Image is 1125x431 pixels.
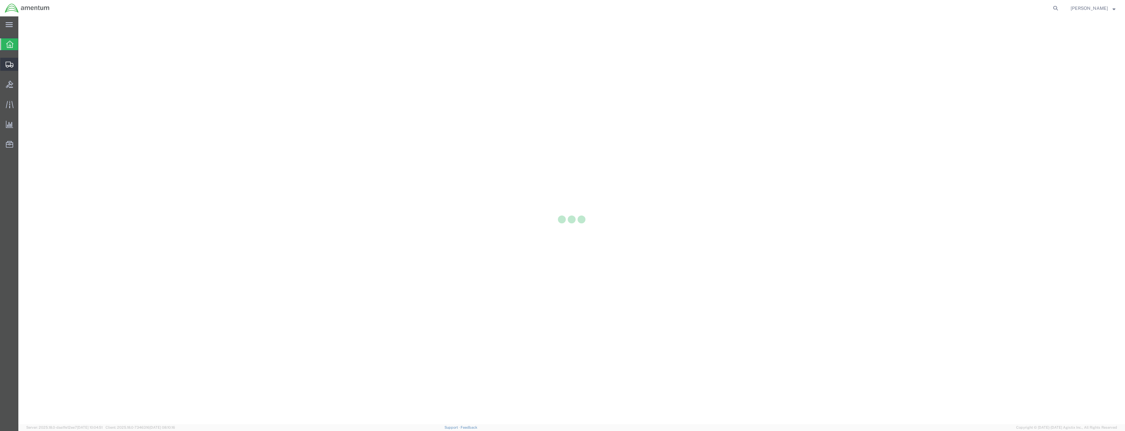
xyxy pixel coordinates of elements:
[461,425,477,429] a: Feedback
[1016,425,1117,430] span: Copyright © [DATE]-[DATE] Agistix Inc., All Rights Reserved
[106,425,175,429] span: Client: 2025.18.0-7346316
[1070,4,1116,12] button: [PERSON_NAME]
[26,425,103,429] span: Server: 2025.18.0-daa1fe12ee7
[1071,5,1108,12] span: Joe Ricklefs
[149,425,175,429] span: [DATE] 08:10:16
[5,3,50,13] img: logo
[444,425,461,429] a: Support
[77,425,103,429] span: [DATE] 10:04:51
